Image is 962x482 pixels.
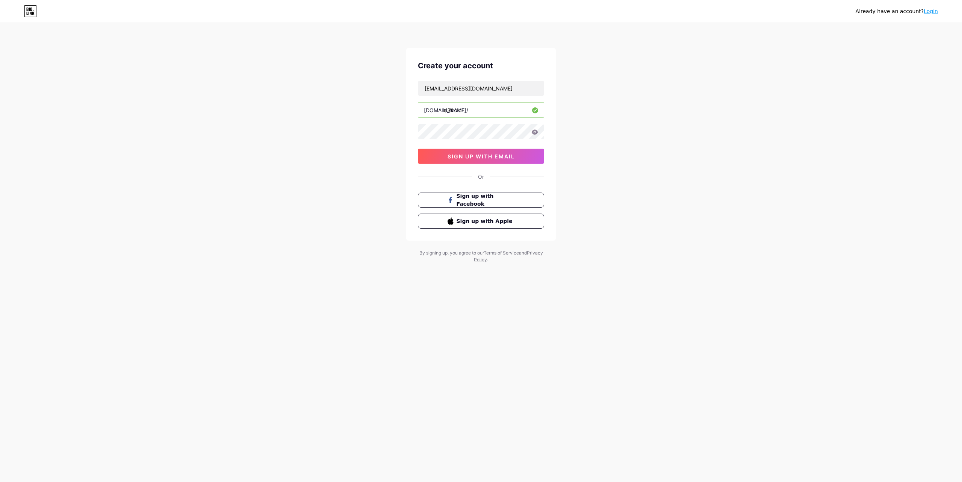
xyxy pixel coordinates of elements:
div: Create your account [418,60,544,71]
div: By signing up, you agree to our and . [417,250,545,263]
button: Sign up with Apple [418,214,544,229]
div: [DOMAIN_NAME]/ [424,106,468,114]
div: Already have an account? [856,8,938,15]
button: sign up with email [418,149,544,164]
input: username [418,102,544,117]
div: Or [478,173,484,181]
button: Sign up with Facebook [418,193,544,208]
span: sign up with email [448,153,515,160]
span: Sign up with Facebook [457,192,515,208]
a: Login [924,8,938,14]
input: Email [418,81,544,96]
span: Sign up with Apple [457,217,515,225]
a: Terms of Service [484,250,519,256]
